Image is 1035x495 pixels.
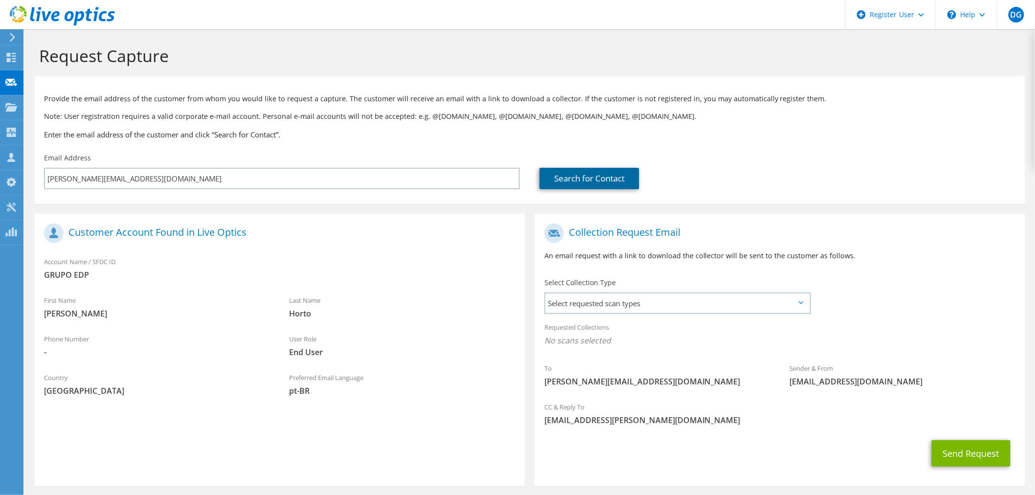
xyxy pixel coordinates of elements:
[535,358,780,392] div: To
[540,168,639,189] a: Search for Contact
[44,153,91,163] label: Email Address
[544,278,616,288] label: Select Collection Type
[34,251,525,285] div: Account Name / SFDC ID
[279,329,524,362] div: User Role
[780,358,1025,392] div: Sender & From
[34,290,279,324] div: First Name
[279,367,524,401] div: Preferred Email Language
[1009,7,1024,22] span: DG
[44,224,510,243] h1: Customer Account Found in Live Optics
[44,385,270,396] span: [GEOGRAPHIC_DATA]
[544,224,1011,243] h1: Collection Request Email
[39,45,1015,66] h1: Request Capture
[34,367,279,401] div: Country
[932,440,1011,467] button: Send Request
[789,376,1015,387] span: [EMAIL_ADDRESS][DOMAIN_NAME]
[289,347,515,358] span: End User
[535,397,1025,430] div: CC & Reply To
[289,385,515,396] span: pt-BR
[44,347,270,358] span: -
[44,270,515,280] span: GRUPO EDP
[544,376,770,387] span: [PERSON_NAME][EMAIL_ADDRESS][DOMAIN_NAME]
[947,10,956,19] svg: \n
[44,308,270,319] span: [PERSON_NAME]
[545,293,810,313] span: Select requested scan types
[44,93,1015,104] p: Provide the email address of the customer from whom you would like to request a capture. The cust...
[544,250,1015,261] p: An email request with a link to download the collector will be sent to the customer as follows.
[44,111,1015,122] p: Note: User registration requires a valid corporate e-mail account. Personal e-mail accounts will ...
[544,415,1015,426] span: [EMAIL_ADDRESS][PERSON_NAME][DOMAIN_NAME]
[279,290,524,324] div: Last Name
[289,308,515,319] span: Horto
[44,129,1015,140] h3: Enter the email address of the customer and click “Search for Contact”.
[544,335,1015,346] span: No scans selected
[535,317,1025,353] div: Requested Collections
[34,329,279,362] div: Phone Number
